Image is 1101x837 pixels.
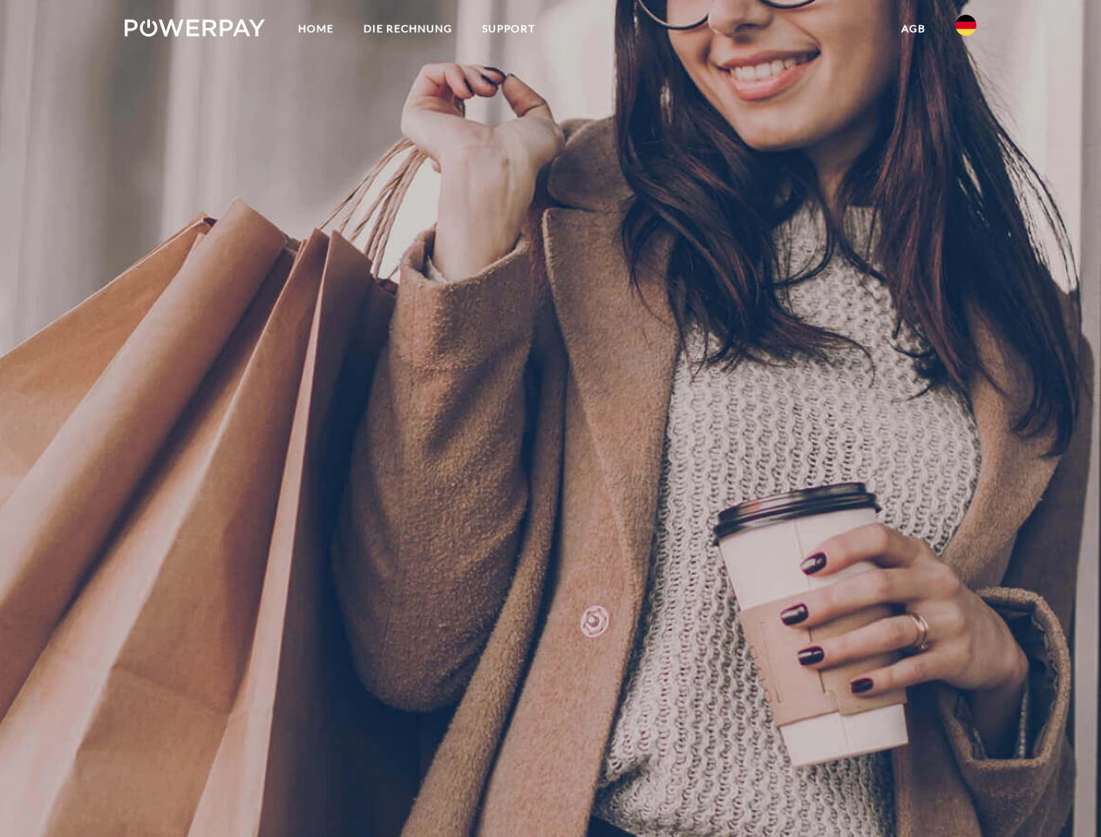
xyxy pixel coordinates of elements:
[955,15,976,36] img: de
[349,13,467,44] a: DIE RECHNUNG
[283,13,349,44] a: Home
[125,19,265,37] img: logo-powerpay-white.svg
[467,13,550,44] a: SUPPORT
[887,13,941,44] a: agb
